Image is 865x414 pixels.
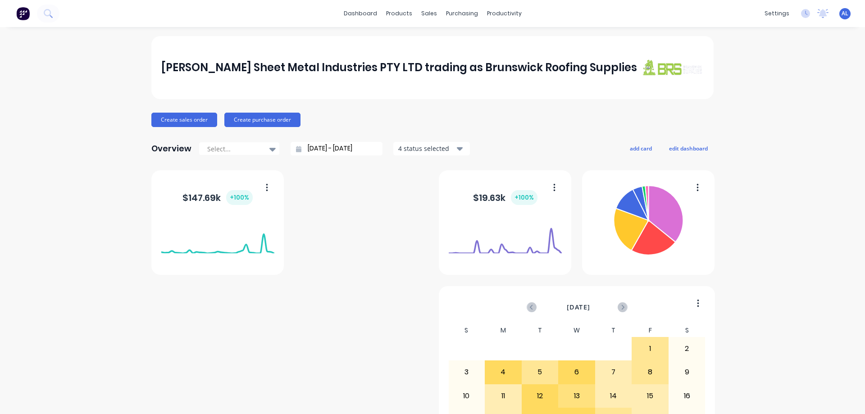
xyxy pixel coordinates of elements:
div: 13 [559,385,595,407]
div: 12 [522,385,558,407]
img: Factory [16,7,30,20]
div: $ 19.63k [473,190,537,205]
div: T [595,324,632,337]
div: 5 [522,361,558,383]
div: S [448,324,485,337]
div: 11 [485,385,521,407]
div: 16 [669,385,705,407]
div: products [382,7,417,20]
a: dashboard [339,7,382,20]
span: AL [842,9,848,18]
button: add card [624,142,658,154]
button: Create purchase order [224,113,300,127]
div: 4 status selected [398,144,455,153]
div: [PERSON_NAME] Sheet Metal Industries PTY LTD trading as Brunswick Roofing Supplies [161,59,637,77]
div: W [558,324,595,337]
div: 3 [449,361,485,383]
img: J A Sheet Metal Industries PTY LTD trading as Brunswick Roofing Supplies [641,59,704,76]
div: $ 147.69k [182,190,253,205]
div: S [669,324,706,337]
div: M [485,324,522,337]
div: 6 [559,361,595,383]
div: + 100 % [226,190,253,205]
div: settings [760,7,794,20]
div: 9 [669,361,705,383]
div: 2 [669,337,705,360]
div: Overview [151,140,191,158]
button: Create sales order [151,113,217,127]
div: 8 [632,361,668,383]
div: purchasing [442,7,483,20]
div: + 100 % [511,190,537,205]
div: 10 [449,385,485,407]
div: 14 [596,385,632,407]
button: edit dashboard [663,142,714,154]
div: 1 [632,337,668,360]
div: F [632,324,669,337]
button: 4 status selected [393,142,470,155]
div: 4 [485,361,521,383]
span: [DATE] [567,302,590,312]
div: productivity [483,7,526,20]
div: sales [417,7,442,20]
div: 15 [632,385,668,407]
div: T [522,324,559,337]
div: 7 [596,361,632,383]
